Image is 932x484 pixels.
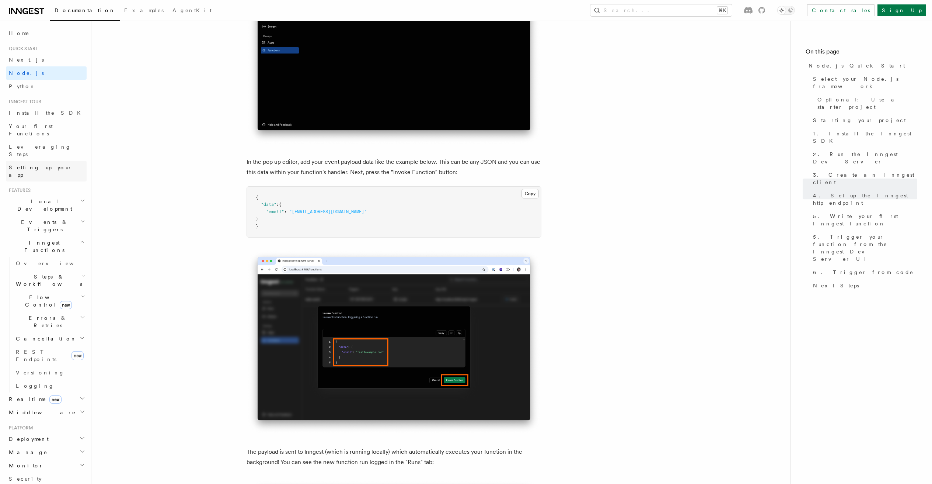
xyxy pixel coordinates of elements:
button: Events & Triggers [6,215,87,236]
a: Node.js Quick Start [806,59,917,72]
span: Middleware [6,409,76,416]
span: "[EMAIL_ADDRESS][DOMAIN_NAME]" [289,209,367,214]
span: 3. Create an Inngest client [813,171,917,186]
span: Node.js [9,70,44,76]
button: Flow Controlnew [13,291,87,311]
a: Versioning [13,366,87,379]
a: Setting up your app [6,161,87,181]
button: Deployment [6,432,87,446]
a: AgentKit [168,2,216,20]
button: Toggle dark mode [777,6,795,15]
span: } [256,216,258,221]
a: 5. Write your first Inngest function [810,210,917,230]
a: Next Steps [810,279,917,292]
a: Documentation [50,2,120,21]
a: Your first Functions [6,120,87,140]
button: Inngest Functions [6,236,87,257]
a: Install the SDK [6,106,87,120]
span: REST Endpoints [16,349,56,362]
span: Install the SDK [9,110,85,116]
span: Platform [6,425,33,431]
h4: On this page [806,47,917,59]
a: Select your Node.js framework [810,72,917,93]
span: Versioning [16,370,64,376]
span: Leveraging Steps [9,144,71,157]
span: new [60,301,72,309]
span: Home [9,30,29,37]
span: Realtime [6,395,62,403]
a: 6. Trigger from code [810,266,917,279]
span: { [279,202,282,207]
a: Examples [120,2,168,20]
p: In the pop up editor, add your event payload data like the example below. This can be any JSON an... [247,157,541,177]
span: Setting up your app [9,165,72,178]
span: Select your Node.js framework [813,75,917,90]
span: Examples [124,7,164,13]
button: Steps & Workflows [13,270,87,291]
div: Inngest Functions [6,257,87,393]
a: Python [6,80,87,93]
span: Flow Control [13,294,81,308]
button: Manage [6,446,87,459]
span: Next.js [9,57,44,63]
span: Cancellation [13,335,77,342]
button: Cancellation [13,332,87,345]
span: Overview [16,260,92,266]
button: Realtimenew [6,393,87,406]
a: Home [6,27,87,40]
button: Local Development [6,195,87,215]
button: Errors & Retries [13,311,87,332]
span: Your first Functions [9,123,53,136]
span: Logging [16,383,54,389]
span: Features [6,187,31,193]
span: Steps & Workflows [13,273,82,288]
span: 4. Set up the Inngest http endpoint [813,192,917,207]
span: Next Steps [813,282,859,289]
span: new [71,351,84,360]
span: Optional: Use a starter project [817,96,917,111]
button: Search...⌘K [590,4,732,16]
span: "email" [266,209,284,214]
a: Contact sales [807,4,875,16]
a: Optional: Use a starter project [814,93,917,114]
button: Middleware [6,406,87,419]
span: Documentation [55,7,115,13]
span: Errors & Retries [13,314,80,329]
span: new [49,395,62,404]
span: : [284,209,287,214]
a: Leveraging Steps [6,140,87,161]
span: "data" [261,202,276,207]
button: Copy [521,189,539,198]
span: Starting your project [813,117,906,124]
a: Sign Up [877,4,926,16]
a: 1. Install the Inngest SDK [810,127,917,148]
p: The payload is sent to Inngest (which is running locally) which automatically executes your funct... [247,447,541,467]
span: Events & Triggers [6,218,80,233]
span: Inngest Functions [6,239,80,254]
span: 6. Trigger from code [813,269,914,276]
img: Inngest Dev Server web interface's invoke modal with payload editor and invoke submit button high... [247,249,541,435]
span: : [276,202,279,207]
a: 5. Trigger your function from the Inngest Dev Server UI [810,230,917,266]
a: Logging [13,379,87,393]
a: REST Endpointsnew [13,345,87,366]
span: Node.js Quick Start [809,62,905,69]
a: Starting your project [810,114,917,127]
a: Next.js [6,53,87,66]
a: Overview [13,257,87,270]
span: 5. Trigger your function from the Inngest Dev Server UI [813,233,917,263]
kbd: ⌘K [717,7,727,14]
span: Security [9,476,42,482]
a: 3. Create an Inngest client [810,168,917,189]
a: 4. Set up the Inngest http endpoint [810,189,917,210]
span: } [256,224,258,229]
span: Inngest tour [6,99,41,105]
span: Monitor [6,462,43,469]
span: Local Development [6,198,80,212]
span: Quick start [6,46,38,52]
span: 5. Write your first Inngest function [813,212,917,227]
span: 2. Run the Inngest Dev Server [813,151,917,165]
span: 1. Install the Inngest SDK [813,130,917,145]
span: Manage [6,449,48,456]
span: Deployment [6,435,49,443]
